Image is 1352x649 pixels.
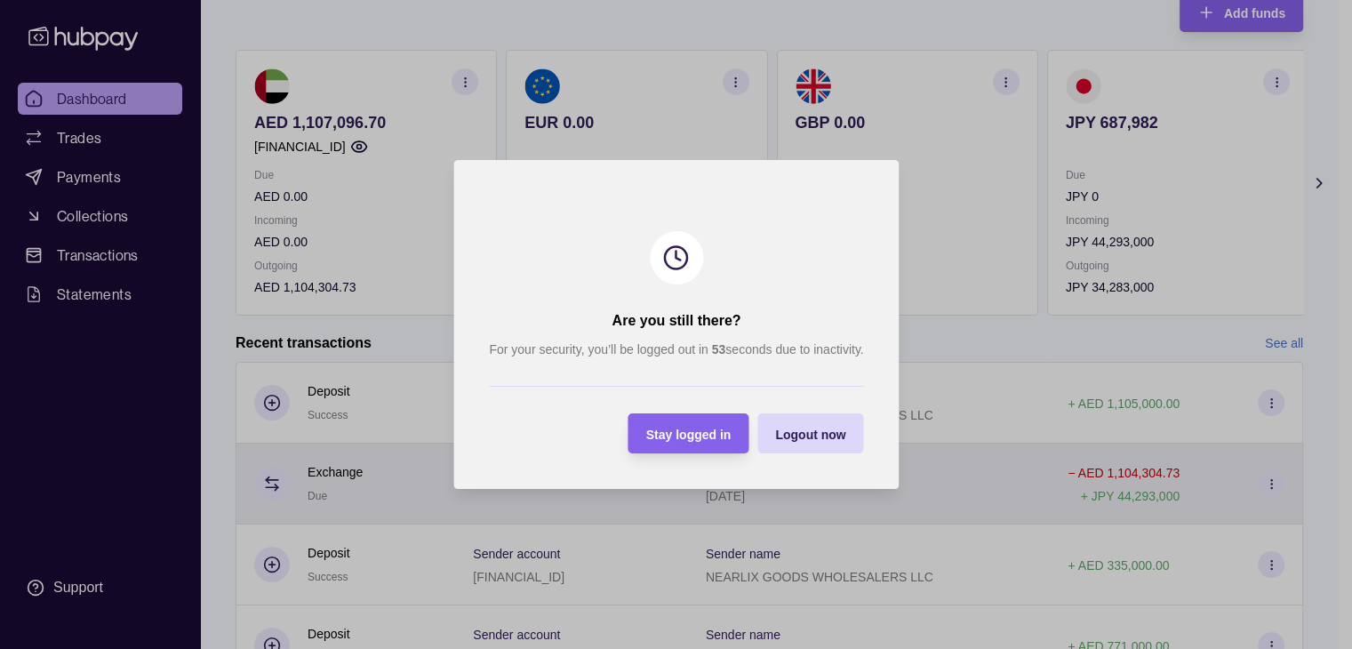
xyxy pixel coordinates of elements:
button: Stay logged in [628,413,748,453]
button: Logout now [757,413,863,453]
h2: Are you still there? [612,311,740,331]
strong: 53 [711,342,725,357]
p: For your security, you’ll be logged out in seconds due to inactivity. [489,340,863,359]
span: Stay logged in [645,428,731,442]
span: Logout now [775,428,845,442]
